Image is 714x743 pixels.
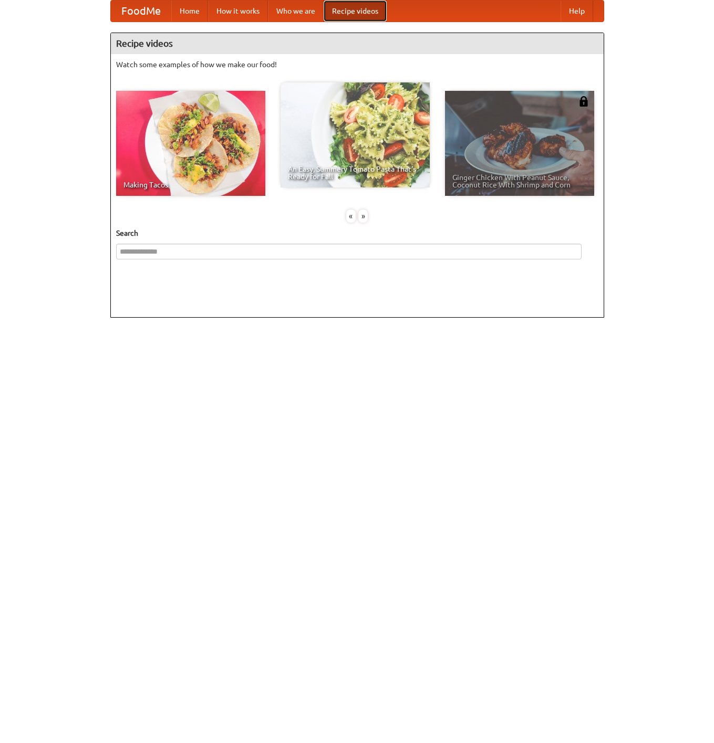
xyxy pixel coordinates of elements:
h5: Search [116,228,598,238]
a: Recipe videos [324,1,387,22]
div: » [358,210,368,223]
a: Home [171,1,208,22]
div: « [346,210,356,223]
p: Watch some examples of how we make our food! [116,59,598,70]
a: Help [561,1,593,22]
a: Making Tacos [116,91,265,196]
img: 483408.png [578,96,589,107]
span: An Easy, Summery Tomato Pasta That's Ready for Fall [288,165,422,180]
a: How it works [208,1,268,22]
h4: Recipe videos [111,33,604,54]
span: Making Tacos [123,181,258,189]
a: Who we are [268,1,324,22]
a: An Easy, Summery Tomato Pasta That's Ready for Fall [281,82,430,187]
a: FoodMe [111,1,171,22]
